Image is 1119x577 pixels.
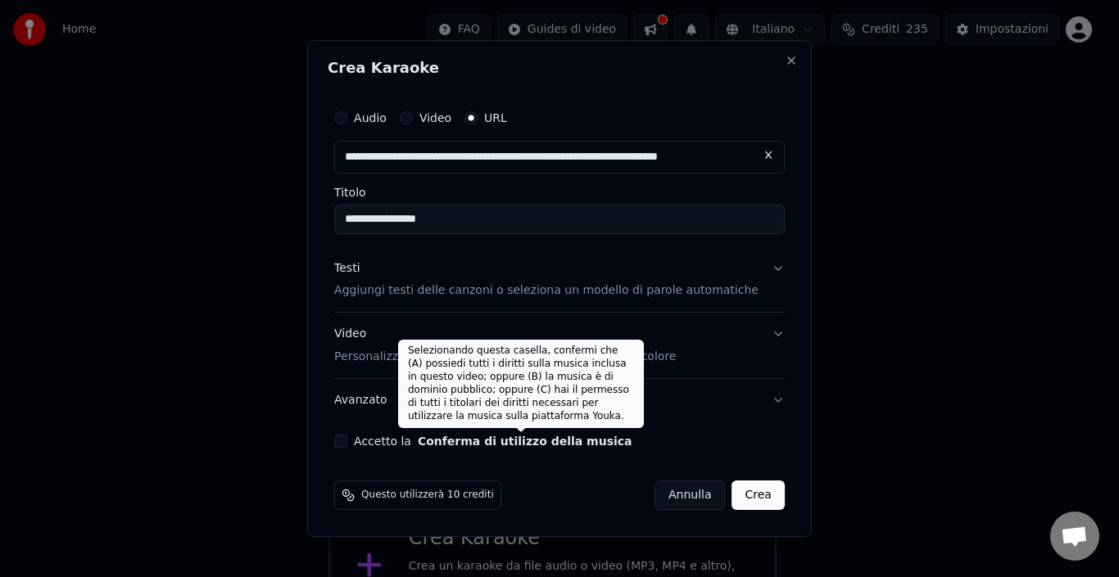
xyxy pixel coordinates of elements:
label: Video [419,112,451,124]
button: VideoPersonalizza il video karaoke: usa immagine, video o colore [334,313,785,379]
button: Accetto la [418,435,632,447]
button: Avanzato [334,379,785,421]
button: Annulla [655,480,726,510]
div: Video [334,327,676,366]
p: Personalizza il video karaoke: usa immagine, video o colore [334,349,676,365]
label: Titolo [334,187,785,198]
label: Audio [354,112,387,124]
button: TestiAggiungi testi delle canzoni o seleziona un modello di parole automatiche [334,247,785,313]
div: Selezionando questa casella, confermi che (A) possiedi tutti i diritti sulla musica inclusa in qu... [398,340,644,428]
p: Aggiungi testi delle canzoni o seleziona un modello di parole automatiche [334,283,759,300]
label: URL [484,112,507,124]
div: Testi [334,260,360,277]
label: Accetto la [354,435,632,447]
span: Questo utilizzerà 10 crediti [361,489,494,502]
h2: Crea Karaoke [328,61,791,75]
button: Crea [732,480,785,510]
